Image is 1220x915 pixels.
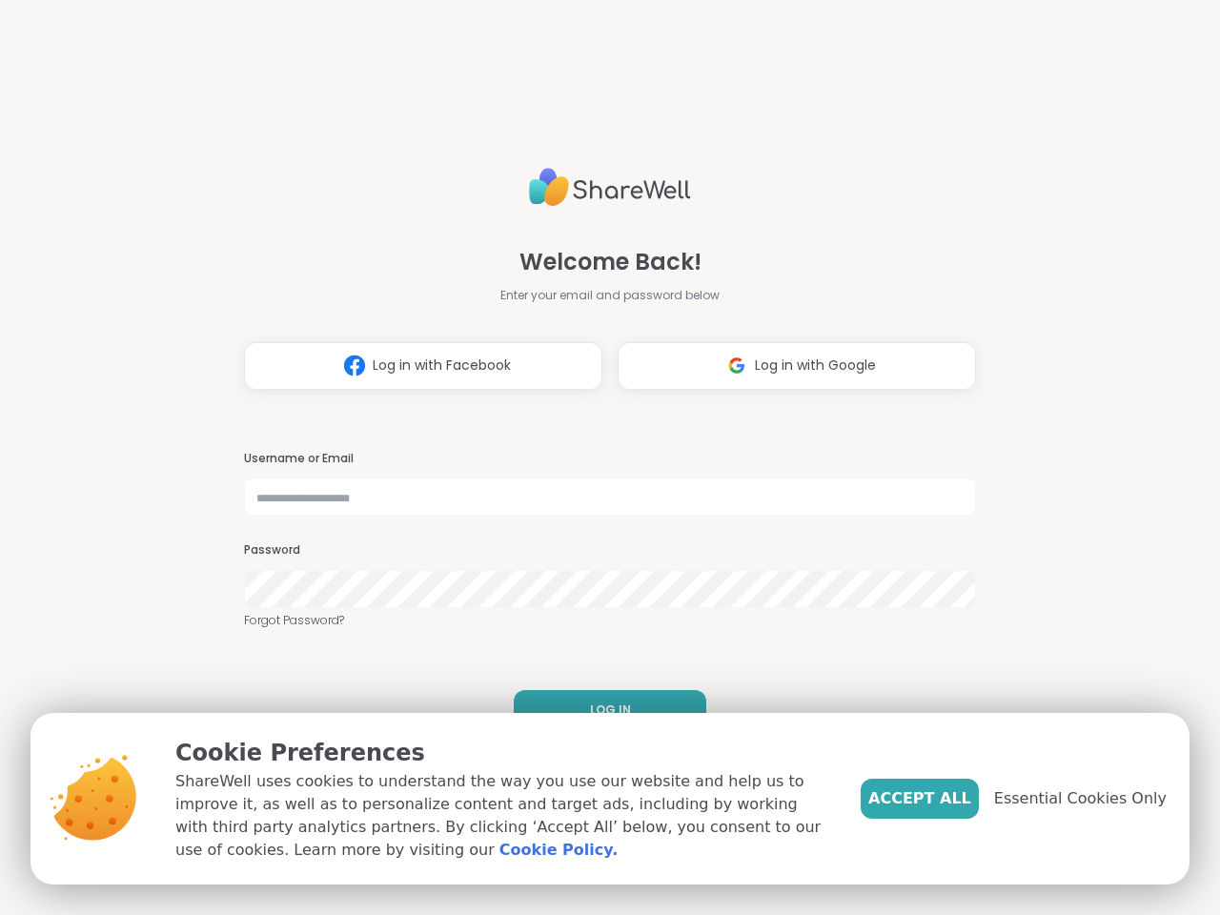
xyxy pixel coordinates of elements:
[618,342,976,390] button: Log in with Google
[244,451,976,467] h3: Username or Email
[499,839,618,862] a: Cookie Policy.
[244,612,976,629] a: Forgot Password?
[868,787,971,810] span: Accept All
[500,287,720,304] span: Enter your email and password below
[719,348,755,383] img: ShareWell Logomark
[994,787,1167,810] span: Essential Cookies Only
[861,779,979,819] button: Accept All
[175,736,830,770] p: Cookie Preferences
[519,245,701,279] span: Welcome Back!
[175,770,830,862] p: ShareWell uses cookies to understand the way you use our website and help us to improve it, as we...
[244,542,976,559] h3: Password
[590,701,631,719] span: LOG IN
[755,356,876,376] span: Log in with Google
[514,690,706,730] button: LOG IN
[373,356,511,376] span: Log in with Facebook
[244,342,602,390] button: Log in with Facebook
[529,160,691,214] img: ShareWell Logo
[336,348,373,383] img: ShareWell Logomark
